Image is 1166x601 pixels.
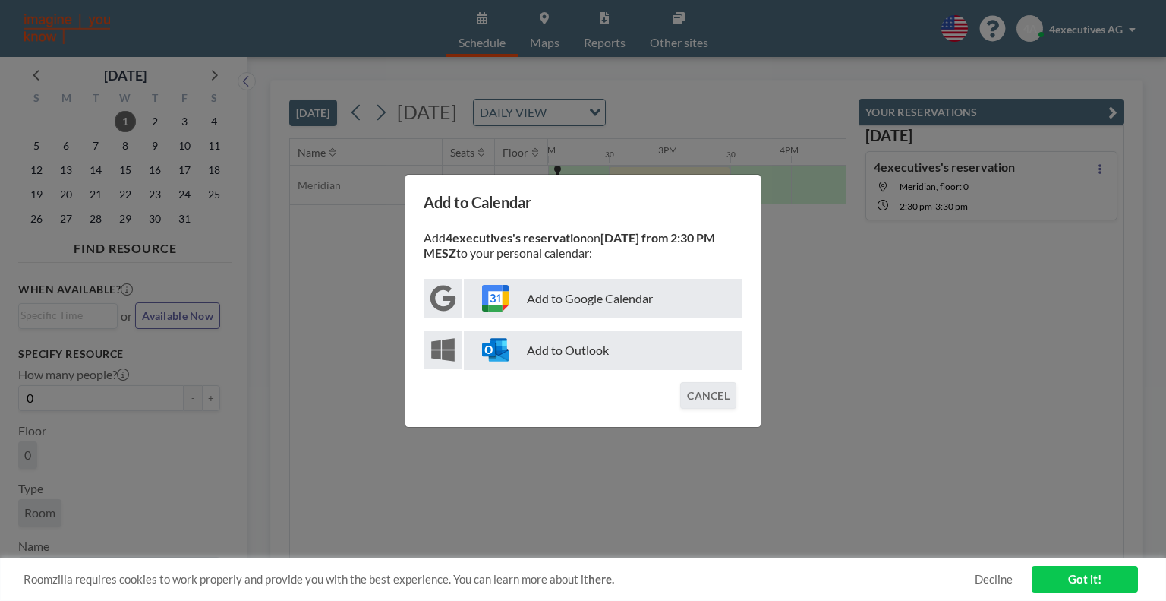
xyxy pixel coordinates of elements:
a: Decline [975,572,1013,587]
button: Add to Outlook [424,331,742,370]
span: Roomzilla requires cookies to work properly and provide you with the best experience. You can lea... [24,572,975,587]
a: Got it! [1032,566,1138,593]
img: windows-outlook-icon.svg [482,337,509,363]
strong: 4executives's reservation [446,230,587,245]
p: Add to Outlook [464,331,742,370]
button: Add to Google Calendar [424,279,742,318]
strong: [DATE] from 2:30 PM MESZ [424,230,715,260]
img: google-calendar-icon.svg [482,285,509,312]
a: here. [588,572,614,586]
p: Add on to your personal calendar: [424,230,742,261]
h3: Add to Calendar [424,193,742,212]
button: CANCEL [680,382,736,409]
p: Add to Google Calendar [464,279,742,318]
